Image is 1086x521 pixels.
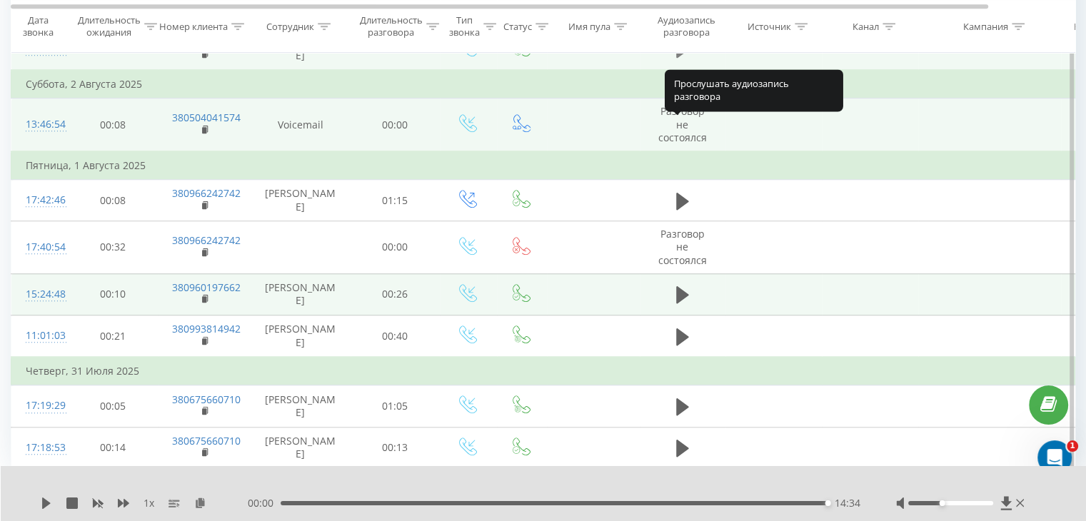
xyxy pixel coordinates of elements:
[172,434,241,447] a: 380675660710
[251,98,351,151] td: Voicemail
[251,180,351,221] td: [PERSON_NAME]
[360,15,423,39] div: Длительность разговора
[69,221,158,274] td: 00:32
[251,427,351,468] td: [PERSON_NAME]
[351,315,440,358] td: 00:40
[1037,440,1072,475] iframe: Intercom live chat
[351,273,440,315] td: 00:26
[351,221,440,274] td: 00:00
[449,15,480,39] div: Тип звонка
[159,21,228,33] div: Номер клиента
[939,500,945,506] div: Accessibility label
[963,21,1008,33] div: Кампания
[351,385,440,427] td: 01:05
[69,98,158,151] td: 00:08
[251,273,351,315] td: [PERSON_NAME]
[26,186,54,214] div: 17:42:46
[69,273,158,315] td: 00:10
[351,98,440,151] td: 00:00
[658,227,707,266] span: Разговор не состоялся
[351,180,440,221] td: 01:15
[69,315,158,358] td: 00:21
[568,21,610,33] div: Имя пула
[251,315,351,358] td: [PERSON_NAME]
[144,496,154,510] span: 1 x
[172,111,241,124] a: 380504041574
[26,434,54,462] div: 17:18:53
[26,233,54,261] div: 17:40:54
[665,69,843,111] div: Прослушать аудиозапись разговора
[266,21,314,33] div: Сотрудник
[69,385,158,427] td: 00:05
[652,15,721,39] div: Аудиозапись разговора
[172,280,241,294] a: 380960197662
[26,111,54,138] div: 13:46:54
[11,15,64,39] div: Дата звонка
[172,186,241,200] a: 380966242742
[251,385,351,427] td: [PERSON_NAME]
[248,496,281,510] span: 00:00
[503,21,532,33] div: Статус
[748,21,791,33] div: Источник
[69,427,158,468] td: 00:14
[351,427,440,468] td: 00:13
[853,21,879,33] div: Канал
[835,496,860,510] span: 14:34
[26,392,54,420] div: 17:19:29
[78,15,141,39] div: Длительность ожидания
[825,500,831,506] div: Accessibility label
[26,280,54,308] div: 15:24:48
[172,233,241,247] a: 380966242742
[69,180,158,221] td: 00:08
[172,322,241,335] a: 380993814942
[26,322,54,350] div: 11:01:03
[1067,440,1078,452] span: 1
[658,104,707,143] span: Разговор не состоялся
[172,393,241,406] a: 380675660710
